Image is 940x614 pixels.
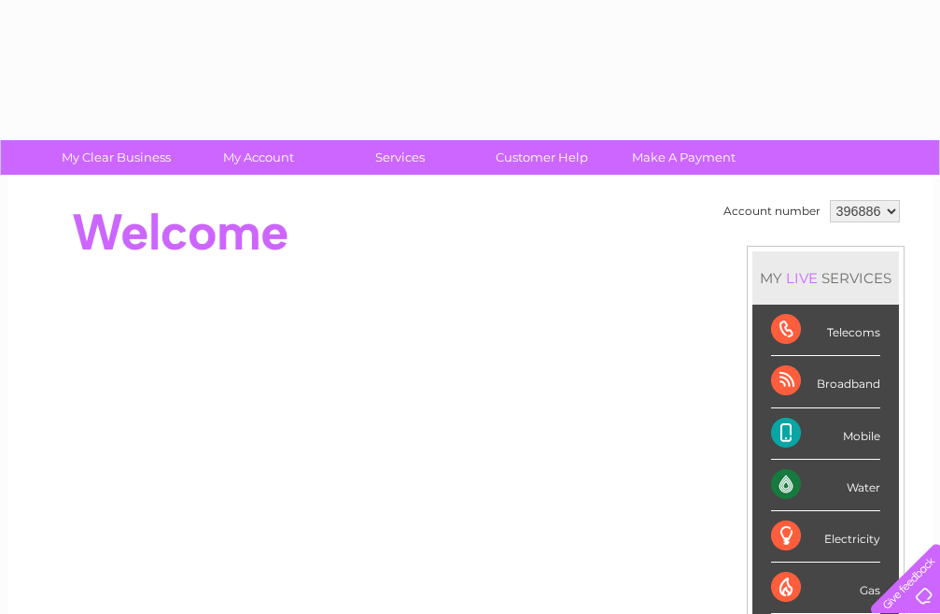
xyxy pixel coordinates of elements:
[771,305,880,356] div: Telecoms
[323,140,477,175] a: Services
[465,140,619,175] a: Customer Help
[771,511,880,563] div: Electricity
[771,563,880,614] div: Gas
[782,269,821,287] div: LIVE
[719,195,825,227] td: Account number
[181,140,335,175] a: My Account
[607,140,761,175] a: Make A Payment
[771,356,880,407] div: Broadband
[771,408,880,460] div: Mobile
[771,460,880,511] div: Water
[752,251,899,305] div: MY SERVICES
[39,140,193,175] a: My Clear Business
